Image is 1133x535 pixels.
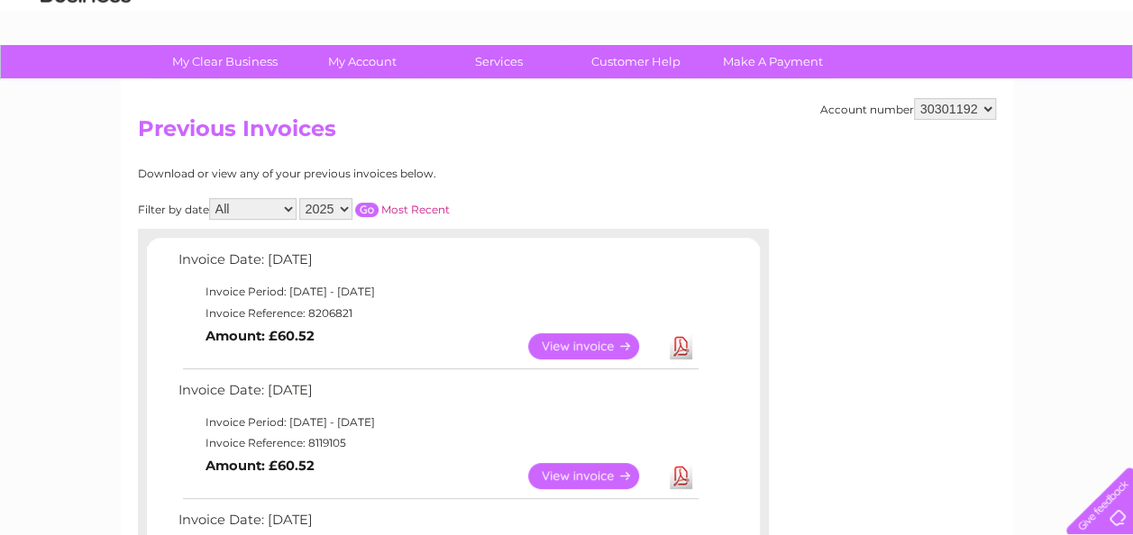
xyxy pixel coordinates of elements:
div: Download or view any of your previous invoices below. [138,168,611,180]
td: Invoice Period: [DATE] - [DATE] [174,412,701,433]
b: Amount: £60.52 [206,458,315,474]
img: logo.png [40,47,132,102]
a: Most Recent [381,203,450,216]
a: Contact [1013,77,1057,90]
a: My Clear Business [151,45,299,78]
td: Invoice Reference: 8206821 [174,303,701,324]
b: Amount: £60.52 [206,328,315,344]
a: Log out [1074,77,1116,90]
a: Energy [861,77,900,90]
a: Customer Help [562,45,710,78]
a: My Account [288,45,436,78]
a: Services [425,45,573,78]
td: Invoice Period: [DATE] - [DATE] [174,281,701,303]
td: Invoice Date: [DATE] [174,378,701,412]
td: Invoice Date: [DATE] [174,248,701,281]
a: Download [670,463,692,489]
a: Telecoms [911,77,965,90]
td: Invoice Reference: 8119105 [174,432,701,454]
a: Make A Payment [699,45,847,78]
a: 0333 014 3131 [793,9,918,32]
a: View [528,333,661,359]
div: Filter by date [138,198,611,220]
a: Download [670,333,692,359]
div: Account number [820,98,996,120]
a: View [528,463,661,489]
div: Clear Business is a trading name of Verastar Limited (registered in [GEOGRAPHIC_DATA] No. 3667643... [142,10,993,87]
a: Blog [976,77,1002,90]
h2: Previous Invoices [138,116,996,150]
a: Water [816,77,850,90]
